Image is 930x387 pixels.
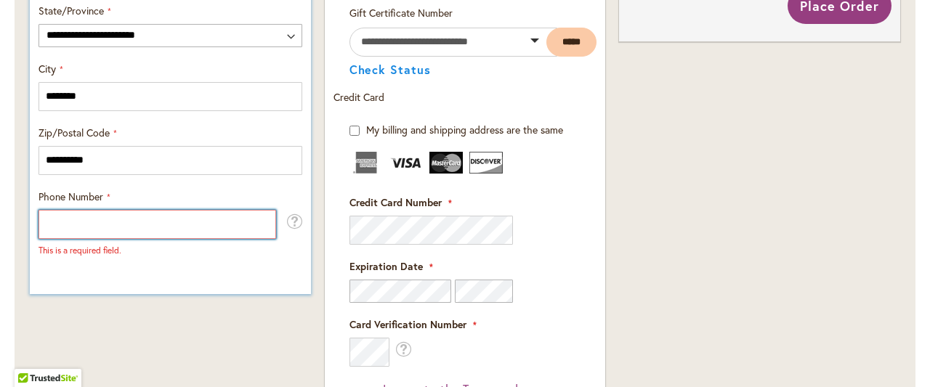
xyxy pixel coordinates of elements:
[39,4,104,17] span: State/Province
[389,152,423,174] img: Visa
[349,317,466,331] span: Card Verification Number
[39,62,56,76] span: City
[39,190,103,203] span: Phone Number
[349,152,383,174] img: American Express
[429,152,463,174] img: MasterCard
[333,90,384,104] span: Credit Card
[349,6,453,20] span: Gift Certificate Number
[11,335,52,376] iframe: Launch Accessibility Center
[469,152,503,174] img: Discover
[349,259,423,273] span: Expiration Date
[349,195,442,209] span: Credit Card Number
[366,123,563,137] span: My billing and shipping address are the same
[349,64,432,76] button: Check Status
[39,126,110,139] span: Zip/Postal Code
[39,245,121,256] span: This is a required field.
